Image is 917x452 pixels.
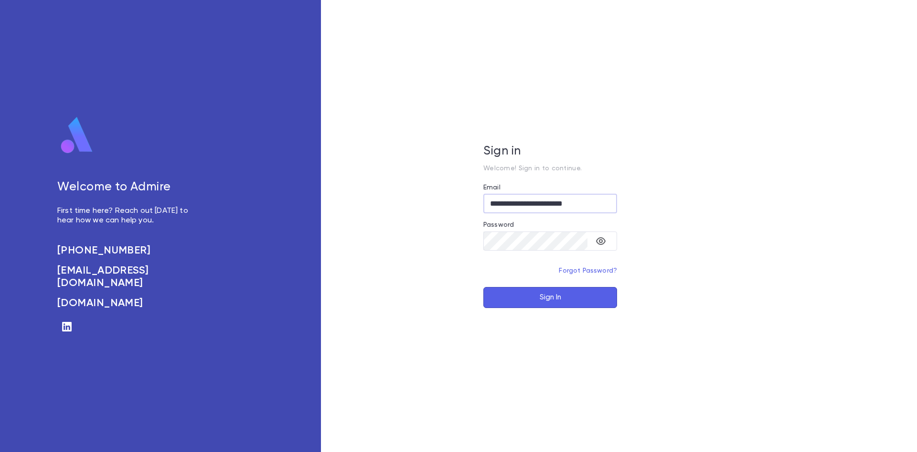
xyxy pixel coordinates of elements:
[483,165,617,172] p: Welcome! Sign in to continue.
[57,265,199,289] a: [EMAIL_ADDRESS][DOMAIN_NAME]
[483,184,501,191] label: Email
[483,287,617,308] button: Sign In
[483,144,617,159] h5: Sign in
[483,221,514,229] label: Password
[559,267,617,274] a: Forgot Password?
[57,297,199,309] a: [DOMAIN_NAME]
[591,232,610,251] button: toggle password visibility
[57,180,199,195] h5: Welcome to Admire
[57,244,199,257] a: [PHONE_NUMBER]
[57,116,96,154] img: logo
[57,206,199,225] p: First time here? Reach out [DATE] to hear how we can help you.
